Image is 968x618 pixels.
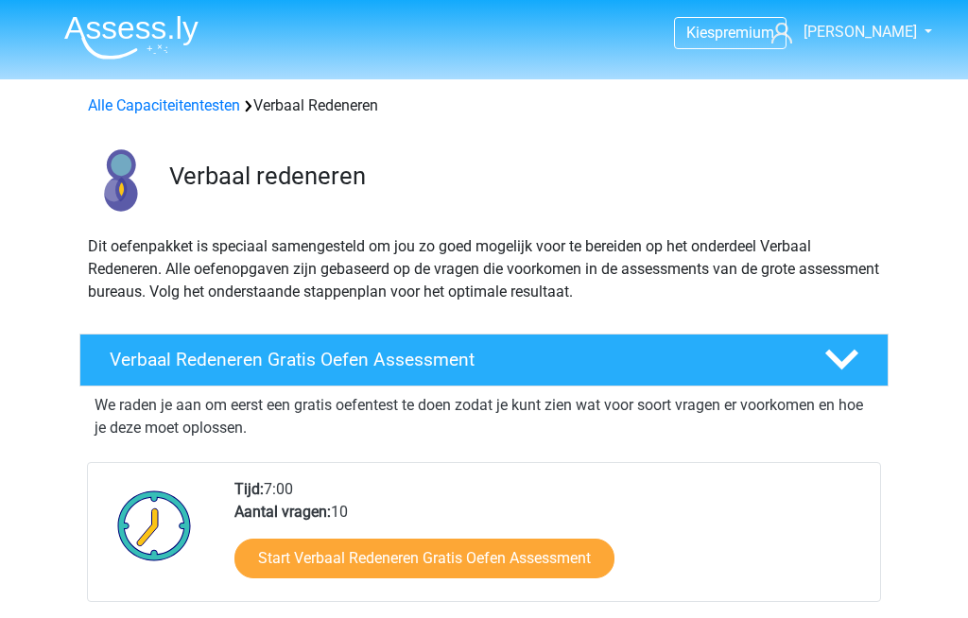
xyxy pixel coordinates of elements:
img: Klok [107,478,202,573]
b: Aantal vragen: [234,503,331,521]
img: Assessly [64,15,199,60]
span: premium [715,24,774,42]
b: Tijd: [234,480,264,498]
div: Verbaal Redeneren [80,94,888,117]
h3: Verbaal redeneren [169,162,873,191]
span: Kies [686,24,715,42]
h4: Verbaal Redeneren Gratis Oefen Assessment [110,349,794,370]
p: We raden je aan om eerst een gratis oefentest te doen zodat je kunt zien wat voor soort vragen er... [95,394,873,439]
span: [PERSON_NAME] [804,23,917,41]
img: verbaal redeneren [80,140,161,220]
a: Kiespremium [675,20,786,45]
a: Verbaal Redeneren Gratis Oefen Assessment [72,334,896,386]
p: Dit oefenpakket is speciaal samengesteld om jou zo goed mogelijk voor te bereiden op het onderdee... [88,235,880,303]
div: 7:00 10 [220,478,879,601]
a: [PERSON_NAME] [764,21,919,43]
a: Start Verbaal Redeneren Gratis Oefen Assessment [234,539,614,578]
a: Alle Capaciteitentesten [88,96,240,114]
